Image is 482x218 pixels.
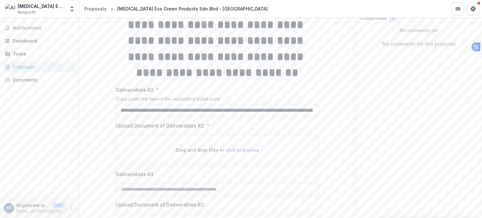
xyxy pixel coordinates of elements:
div: Documents [13,76,71,83]
span: click to browse [225,147,259,153]
p: User [52,202,65,208]
p: No comments for this proposal [382,40,456,48]
button: Open entity switcher [68,3,76,15]
nav: breadcrumb [82,4,270,13]
button: Notifications [3,23,76,33]
a: Tasks [3,49,76,59]
span: 0 [392,16,395,21]
h2: Comments [361,15,387,21]
button: Partners [452,3,464,15]
p: Deliverables #3 [116,170,153,178]
div: Proposals [13,63,71,70]
div: [MEDICAL_DATA] Eco Green Products Sdn Bhd [18,3,65,10]
div: Copy paste the item of the respective bullet point [116,96,319,104]
img: Alora Eco Green Products Sdn Bhd [5,4,15,14]
a: Proposals [3,62,76,72]
p: Upload Document of Deliverables #3 [116,201,204,208]
div: Dashboard [13,37,71,44]
p: [EMAIL_ADDRESS][DOMAIN_NAME] [16,208,65,214]
div: Proposals [84,5,107,12]
span: Notifications [13,25,74,31]
p: No comments yet [361,27,477,34]
button: More [68,204,75,212]
a: Documents [3,75,76,85]
p: Upload Document of Deliverables #2 [116,122,204,129]
div: Tasks [13,50,71,57]
p: Deliverables #2 [116,86,153,94]
a: Dashboard [3,36,76,46]
p: Drag and drop files or [176,147,259,153]
p: Kogilavani a/p Supermaniam [16,202,49,208]
span: Nonprofit [18,10,36,15]
button: Get Help [467,3,479,15]
div: [MEDICAL_DATA] Eco Green Products Sdn Bhd - [GEOGRAPHIC_DATA] [117,5,268,12]
a: Proposals [82,4,109,13]
div: Kogilavani a/p Supermaniam [6,206,11,210]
